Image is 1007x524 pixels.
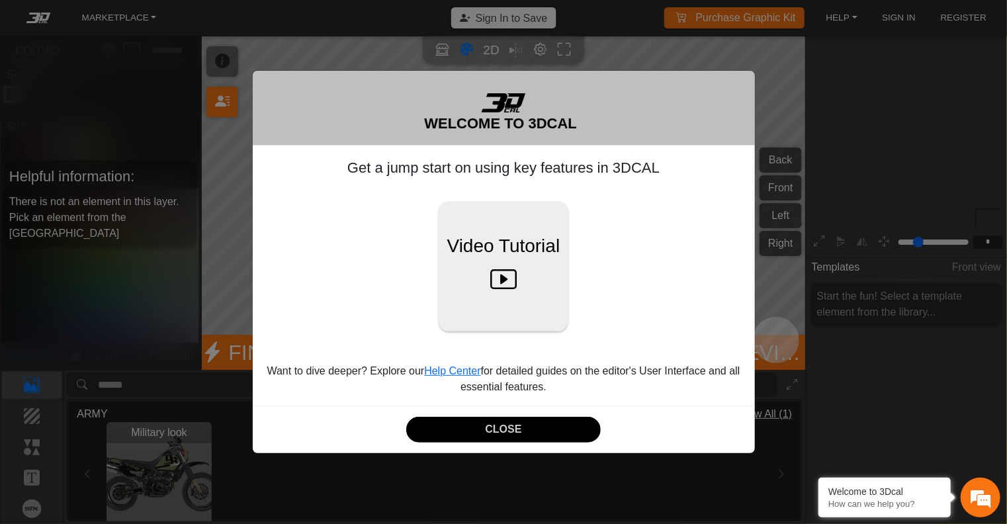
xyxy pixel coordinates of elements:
button: Video Tutorial [439,201,569,331]
button: CLOSE [406,417,601,443]
h5: Get a jump start on using key features in 3DCAL [263,156,744,180]
div: Minimize live chat window [217,7,249,38]
textarea: Type your message and hit 'Enter' [7,345,252,391]
span: Conversation [7,414,89,423]
p: How can we help you? [828,499,941,509]
p: Want to dive deeper? Explore our for detailed guides on the editor's User Interface and all essen... [263,363,744,395]
span: We're online! [77,155,183,281]
div: Navigation go back [15,68,34,88]
div: Chat with us now [89,69,242,87]
div: FAQs [89,391,171,432]
a: Help Center [424,365,480,376]
span: Video Tutorial [447,232,560,260]
div: Articles [170,391,252,432]
div: Welcome to 3Dcal [828,486,941,497]
h5: WELCOME TO 3DCAL [424,112,577,134]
